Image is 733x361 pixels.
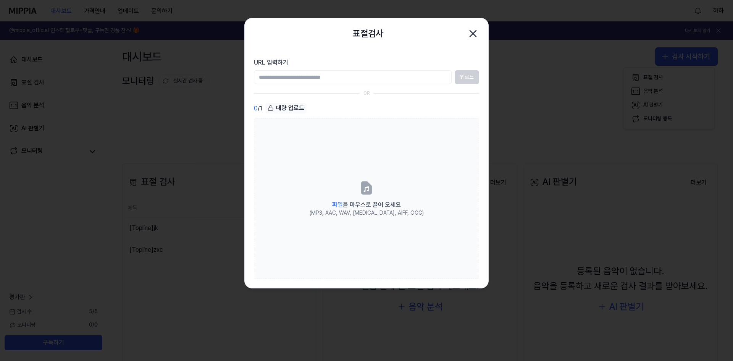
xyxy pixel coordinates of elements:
h2: 표절검사 [352,26,384,41]
span: 파일 [332,201,343,208]
div: (MP3, AAC, WAV, [MEDICAL_DATA], AIFF, OGG) [310,209,424,217]
span: 0 [254,104,258,113]
button: 대량 업로드 [265,103,307,114]
div: / 1 [254,103,262,114]
div: 대량 업로드 [265,103,307,113]
label: URL 입력하기 [254,58,479,67]
div: OR [363,90,370,97]
span: 을 마우스로 끌어 오세요 [332,201,401,208]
